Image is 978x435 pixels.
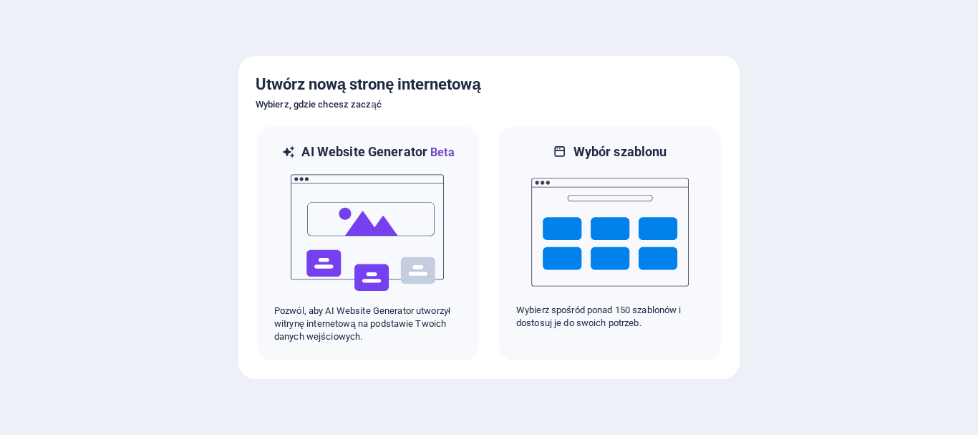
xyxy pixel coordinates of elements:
[289,161,447,305] img: ai
[498,125,722,362] div: Wybór szablonuWybierz spośród ponad 150 szablonów i dostosuj je do swoich potrzeb.
[573,143,667,161] h6: Wybór szablonu
[301,143,454,161] h6: AI Website Generator
[256,96,722,113] h6: Wybierz, gdzie chcesz zacząć
[274,305,462,343] p: Pozwól, aby AI Website Generator utworzył witrynę internetową na podstawie Twoich danych wejściow...
[516,304,704,330] p: Wybierz spośród ponad 150 szablonów i dostosuj je do swoich potrzeb.
[427,145,455,159] span: Beta
[256,73,722,96] h5: Utwórz nową stronę internetową
[256,125,480,362] div: AI Website GeneratorBetaaiPozwól, aby AI Website Generator utworzył witrynę internetową na podsta...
